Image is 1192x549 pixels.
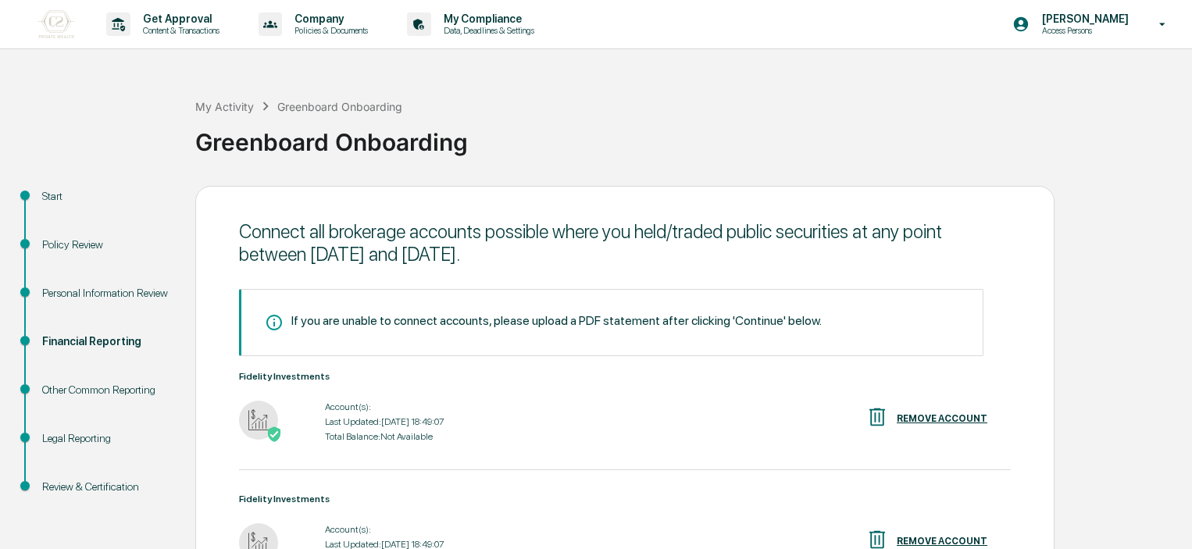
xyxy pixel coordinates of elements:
[130,25,227,36] p: Content & Transactions
[239,220,1011,266] div: Connect all brokerage accounts possible where you held/traded public securities at any point betw...
[325,524,444,535] div: Account(s):
[1030,12,1137,25] p: [PERSON_NAME]
[42,430,170,447] div: Legal Reporting
[266,426,282,442] img: Active
[325,431,444,442] div: Total Balance: Not Available
[325,401,444,412] div: Account(s):
[42,333,170,350] div: Financial Reporting
[239,494,1011,504] div: Fidelity Investments
[865,405,889,429] img: REMOVE ACCOUNT
[239,371,1011,382] div: Fidelity Investments
[37,10,75,38] img: logo
[195,116,1184,156] div: Greenboard Onboarding
[42,382,170,398] div: Other Common Reporting
[282,12,376,25] p: Company
[897,413,987,424] div: REMOVE ACCOUNT
[291,313,822,328] div: If you are unable to connect accounts, please upload a PDF statement after clicking 'Continue' be...
[897,536,987,547] div: REMOVE ACCOUNT
[325,416,444,427] div: Last Updated: [DATE] 18:49:07
[282,25,376,36] p: Policies & Documents
[239,401,278,440] img: Fidelity Investments - Active
[42,479,170,495] div: Review & Certification
[277,100,402,113] div: Greenboard Onboarding
[431,12,542,25] p: My Compliance
[195,100,254,113] div: My Activity
[42,285,170,301] div: Personal Information Review
[1030,25,1137,36] p: Access Persons
[431,25,542,36] p: Data, Deadlines & Settings
[42,237,170,253] div: Policy Review
[130,12,227,25] p: Get Approval
[42,188,170,205] div: Start
[1142,497,1184,540] iframe: Open customer support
